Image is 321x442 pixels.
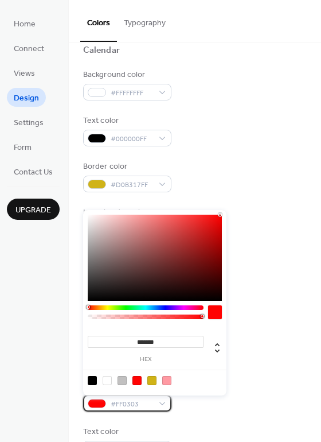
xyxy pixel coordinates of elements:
div: rgb(255, 255, 255) [103,376,112,385]
label: hex [88,356,203,363]
button: Upgrade [7,199,60,220]
div: Calendar [83,45,120,57]
span: Upgrade [15,204,51,216]
span: Contact Us [14,166,53,179]
span: #FFFFFFFF [111,87,153,99]
a: Design [7,88,46,107]
a: Settings [7,113,50,131]
span: Design [14,92,39,104]
div: rgb(0, 0, 0) [88,376,97,385]
a: Connect [7,38,51,57]
div: rgb(255, 154, 163) [162,376,171,385]
div: rgb(255, 3, 3) [132,376,142,385]
span: Form [14,142,32,154]
div: Text color [83,115,169,127]
a: Views [7,63,42,82]
a: Form [7,137,38,156]
span: Home [14,18,36,30]
div: Background color [83,69,169,81]
a: Home [7,14,42,33]
a: Contact Us [7,162,60,181]
span: #D0B317FF [111,179,153,191]
span: #000000FF [111,133,153,145]
div: Border color [83,161,169,173]
div: Inner border color [83,207,169,219]
span: Connect [14,43,44,55]
span: Views [14,68,35,80]
div: rgb(208, 179, 23) [147,376,156,385]
div: rgb(193, 192, 192) [118,376,127,385]
span: Settings [14,117,44,129]
span: #FF0303 [111,398,153,410]
div: Text color [83,426,169,438]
